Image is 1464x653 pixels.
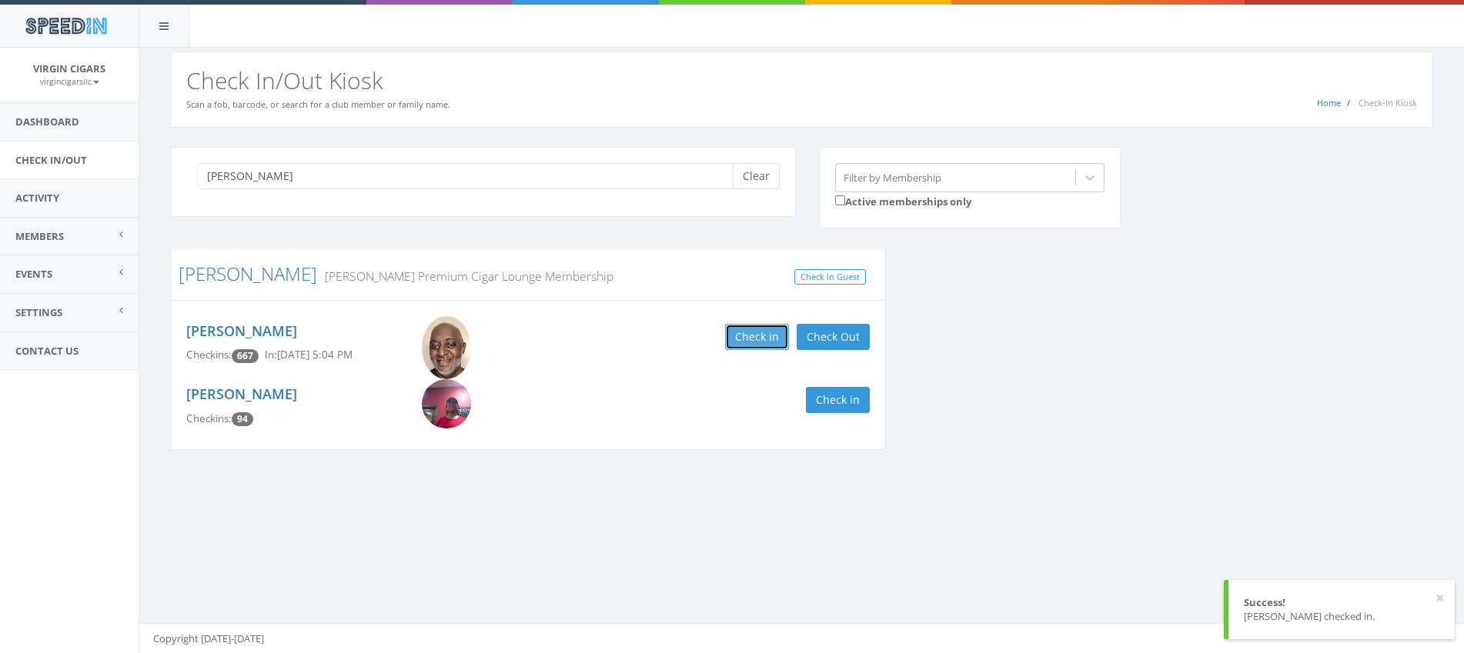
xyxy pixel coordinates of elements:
[1436,591,1444,606] button: ×
[1359,97,1417,108] span: Check-In Kiosk
[265,348,353,361] span: In: [DATE] 5:04 PM
[186,322,297,340] a: [PERSON_NAME]
[422,379,471,428] img: Catherine_Edmonds.png
[15,229,64,243] span: Members
[232,349,259,363] span: Checkin count
[179,261,317,286] a: [PERSON_NAME]
[186,98,450,110] small: Scan a fob, barcode, or search for a club member or family name.
[797,324,870,350] button: Check Out
[725,324,789,350] button: Check in
[794,269,866,285] a: Check In Guest
[15,344,79,358] span: Contact Us
[733,163,780,189] button: Clear
[422,316,471,379] img: Erroll_Reese.png
[40,76,99,87] small: virgincigarsllc
[835,195,845,205] input: Active memberships only
[806,387,870,413] button: Check in
[1244,609,1439,624] div: [PERSON_NAME] checked in.
[317,268,613,285] small: [PERSON_NAME] Premium Cigar Lounge Membership
[40,74,99,88] a: virgincigarsllc
[15,267,52,281] span: Events
[18,12,114,40] img: speedin_logo.png
[186,411,232,425] span: Checkins:
[197,163,744,189] input: Search a name to check in
[1244,595,1439,610] div: Success!
[844,170,941,185] div: Filter by Membership
[1317,97,1341,108] a: Home
[835,192,971,209] label: Active memberships only
[33,62,105,75] span: Virgin Cigars
[186,385,297,403] a: [PERSON_NAME]
[186,348,232,361] span: Checkins:
[232,412,253,426] span: Checkin count
[186,68,1417,93] h2: Check In/Out Kiosk
[15,305,62,319] span: Settings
